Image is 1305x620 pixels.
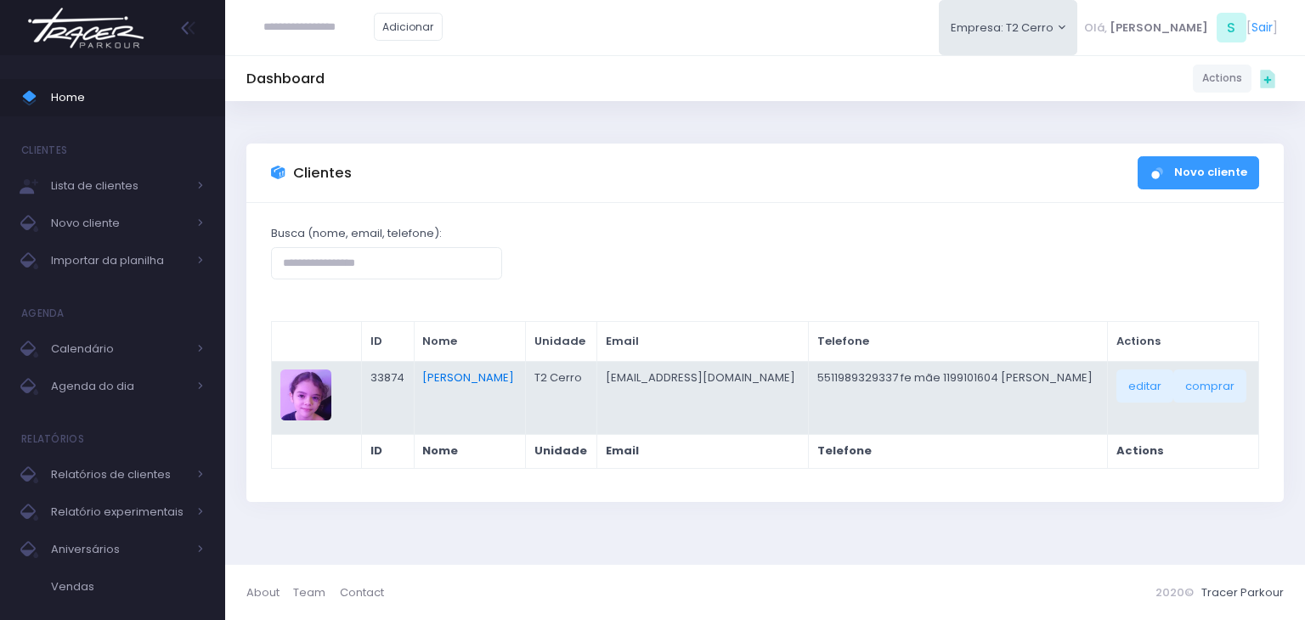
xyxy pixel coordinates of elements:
th: ID [361,434,414,468]
a: Contact [340,576,384,609]
th: Telefone [809,322,1108,362]
label: Busca (nome, email, telefone): [271,225,442,242]
a: Sair [1251,19,1273,37]
th: Email [597,322,809,362]
span: Agenda do dia [51,375,187,397]
a: comprar [1173,369,1246,402]
th: Actions [1108,434,1258,468]
span: Lista de clientes [51,175,187,197]
span: Novo cliente [51,212,187,234]
a: Novo cliente [1138,156,1259,189]
span: Importar da planilha [51,250,187,272]
td: 5511989329337 fe mãe 1199101604 [PERSON_NAME] [809,361,1108,434]
h3: Clientes [293,165,352,182]
span: Home [51,87,204,109]
td: T2 Cerro [525,361,596,434]
th: Email [597,434,809,468]
td: [EMAIL_ADDRESS][DOMAIN_NAME] [597,361,809,434]
span: Aniversários [51,538,187,561]
th: Nome [414,322,525,362]
span: S [1217,13,1246,42]
th: Unidade [525,434,596,468]
span: Relatório experimentais [51,501,187,523]
a: [PERSON_NAME] [422,369,514,386]
th: Nome [414,434,525,468]
a: Tracer Parkour [1201,584,1284,600]
a: Adicionar [374,13,443,41]
th: Unidade [525,322,596,362]
a: About [246,576,293,609]
span: Relatórios de clientes [51,464,187,486]
span: 2020© [1155,584,1194,600]
th: Telefone [809,434,1108,468]
a: Actions [1193,65,1251,93]
div: [ ] [1077,8,1284,47]
span: Vendas [51,576,204,598]
th: Actions [1108,322,1258,362]
a: editar [1116,369,1173,402]
th: ID [361,322,414,362]
h4: Agenda [21,296,65,330]
td: 33874 [361,361,414,434]
h4: Relatórios [21,422,84,456]
span: Olá, [1084,20,1107,37]
h5: Dashboard [246,70,325,87]
span: [PERSON_NAME] [1110,20,1208,37]
h4: Clientes [21,133,67,167]
span: Calendário [51,338,187,360]
a: Team [293,576,339,609]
